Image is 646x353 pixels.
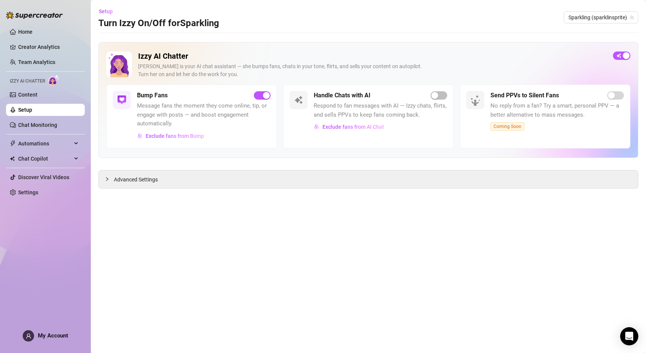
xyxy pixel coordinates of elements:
[630,15,634,20] span: team
[322,124,384,130] span: Exclude fans from AI Chat
[138,62,607,78] div: [PERSON_NAME] is your AI chat assistant — she bumps fans, chats in your tone, flirts, and sells y...
[98,17,219,30] h3: Turn Izzy On/Off for Sparkling
[314,124,319,130] img: svg%3e
[18,174,69,180] a: Discover Viral Videos
[620,327,638,345] div: Open Intercom Messenger
[137,102,271,128] span: Message fans the moment they come online, tip, or engage with posts — and boost engagement automa...
[18,153,72,165] span: Chat Copilot
[314,121,384,133] button: Exclude fans from AI Chat
[18,41,79,53] a: Creator Analytics
[314,102,447,119] span: Respond to fan messages with AI — Izzy chats, flirts, and sells PPVs to keep fans coming back.
[18,137,72,150] span: Automations
[98,5,119,17] button: Setup
[114,175,158,184] span: Advanced Settings
[294,95,303,105] img: svg%3e
[138,52,607,61] h2: Izzy AI Chatter
[137,91,168,100] h5: Bump Fans
[10,141,16,147] span: thunderbolt
[568,12,634,23] span: Sparkling (sparklinsprite)
[18,122,57,128] a: Chat Monitoring
[99,8,113,14] span: Setup
[18,59,55,65] a: Team Analytics
[117,95,126,105] img: svg%3e
[105,175,114,183] div: collapsed
[18,29,33,35] a: Home
[490,91,559,100] h5: Send PPVs to Silent Fans
[18,107,32,113] a: Setup
[490,122,525,131] span: Coming Soon
[10,156,15,161] img: Chat Copilot
[105,177,109,181] span: collapsed
[146,133,204,139] span: Exclude fans from Bump
[137,133,143,139] img: svg%3e
[6,11,63,19] img: logo-BBDzfeDw.svg
[314,91,370,100] h5: Handle Chats with AI
[106,52,132,77] img: Izzy AI Chatter
[48,75,60,86] img: AI Chatter
[26,333,31,339] span: user
[10,78,45,85] span: Izzy AI Chatter
[137,130,204,142] button: Exclude fans from Bump
[38,332,68,339] span: My Account
[490,102,624,119] span: No reply from a fan? Try a smart, personal PPV — a better alternative to mass messages.
[18,92,37,98] a: Content
[18,189,38,195] a: Settings
[470,95,483,107] img: silent-fans-ppv-o-N6Mmdf.svg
